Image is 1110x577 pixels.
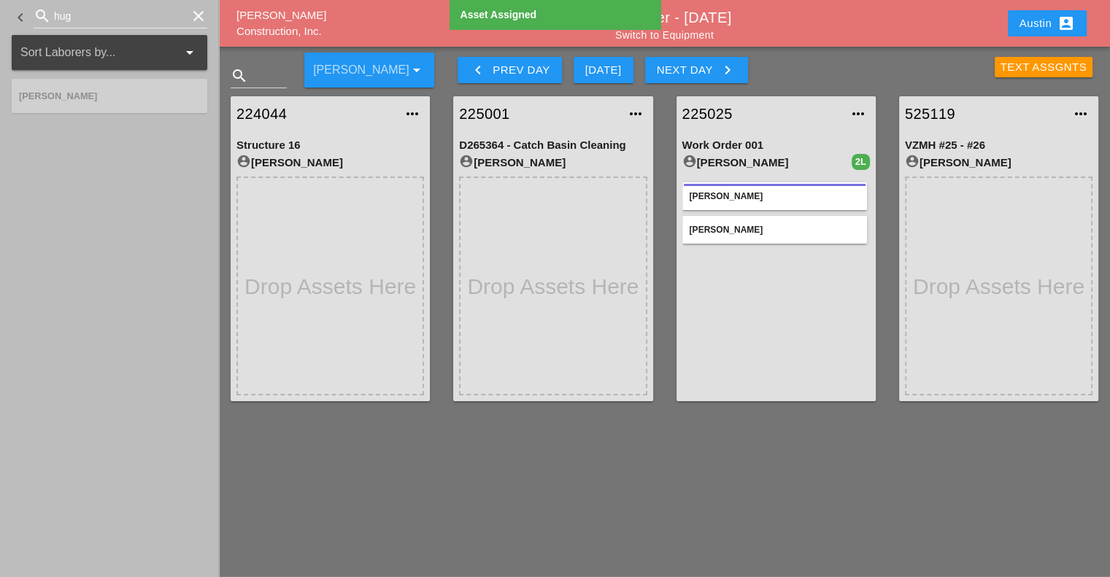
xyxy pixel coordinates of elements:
div: 2L [852,154,870,170]
i: arrow_drop_down [408,61,425,79]
div: [PERSON_NAME] [690,190,860,203]
button: [DATE] [574,57,633,83]
div: Structure 16 [236,137,424,154]
div: [DATE] [585,62,622,79]
div: Work Order 001 [682,137,870,154]
input: Search for laborer [54,4,187,28]
div: VZMH #25 - #26 [905,137,1092,154]
div: [PERSON_NAME] [236,154,424,171]
a: 225001 [459,103,617,125]
i: account_circle [236,154,251,169]
a: 224044 [236,103,395,125]
a: 525119 [905,103,1063,125]
div: [PERSON_NAME] [682,154,852,171]
i: more_horiz [849,105,867,123]
i: keyboard_arrow_right [719,61,736,79]
i: account_box [1057,15,1075,32]
div: [PERSON_NAME] [459,154,647,171]
i: more_horiz [1072,105,1090,123]
button: Austin [1008,10,1087,36]
i: account_circle [682,154,697,169]
i: search [231,67,248,85]
i: account_circle [905,154,920,169]
a: Switch to Equipment [615,29,714,41]
i: account_circle [459,154,474,169]
button: Prev Day [458,57,561,83]
div: Prev Day [469,61,550,79]
div: [PERSON_NAME] [690,223,860,236]
div: Asset Assigned [460,7,654,23]
a: 225025 [682,103,841,125]
i: clear [190,7,207,25]
div: D265364 - Catch Basin Cleaning [459,137,647,154]
button: Next Day [645,57,748,83]
button: Text Assgnts [995,57,1093,77]
i: more_horiz [627,105,644,123]
i: more_horiz [404,105,421,123]
i: keyboard_arrow_left [469,61,487,79]
a: [PERSON_NAME] Construction, Inc. [236,9,326,38]
div: Next Day [657,61,736,79]
div: Austin [1020,15,1075,32]
i: keyboard_arrow_left [12,9,29,26]
i: arrow_drop_down [181,44,199,61]
div: Text Assgnts [1001,59,1087,76]
i: search [34,7,51,25]
span: [PERSON_NAME] [19,90,97,101]
div: [PERSON_NAME] [905,154,1092,171]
